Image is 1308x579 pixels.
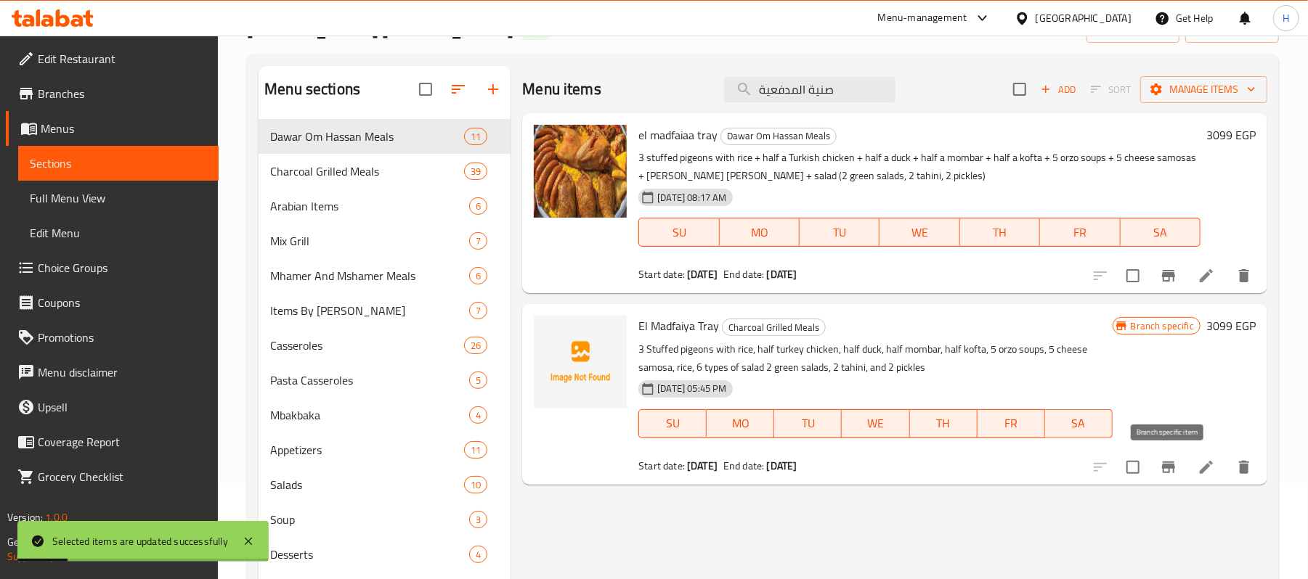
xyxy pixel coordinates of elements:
[259,223,511,258] div: Mix Grill7
[470,548,487,562] span: 4
[1227,450,1262,485] button: delete
[6,41,219,76] a: Edit Restaurant
[52,533,228,549] div: Selected items are updated successfully
[18,181,219,215] a: Full Menu View
[767,456,797,475] b: [DATE]
[978,409,1045,438] button: FR
[38,85,207,102] span: Branches
[464,476,487,493] div: items
[885,222,954,243] span: WE
[259,467,511,502] div: Salads10
[470,374,487,387] span: 5
[638,409,707,438] button: SU
[1151,258,1186,293] button: Branch-specific-item
[465,165,487,178] span: 39
[1036,10,1132,26] div: [GEOGRAPHIC_DATA]
[6,285,219,320] a: Coupons
[1152,81,1256,99] span: Manage items
[270,267,469,284] span: Mhamer And Mshamer Meals
[774,409,842,438] button: TU
[724,77,895,102] input: search
[470,234,487,248] span: 7
[18,215,219,250] a: Edit Menu
[270,406,469,424] span: Mbakbaka
[800,218,880,247] button: TU
[6,250,219,285] a: Choice Groups
[880,218,959,247] button: WE
[270,441,464,459] span: Appetizers
[38,398,207,416] span: Upsell
[651,382,732,395] span: [DATE] 05:45 PM
[780,413,836,434] span: TU
[270,302,469,319] div: Items By Kilo
[259,293,511,328] div: Items By [PERSON_NAME]7
[259,363,511,398] div: Pasta Casseroles5
[1206,125,1256,145] h6: 3099 EGP
[720,128,837,145] div: Dawar Om Hassan Meals
[30,189,207,207] span: Full Menu View
[259,154,511,189] div: Charcoal Grilled Meals39
[720,218,800,247] button: MO
[270,511,469,528] span: Soup
[638,124,718,146] span: el madfaiaa tray
[638,456,685,475] span: Start date:
[270,128,464,145] span: Dawar Om Hassan Meals
[464,128,487,145] div: items
[1197,20,1267,38] span: export
[264,78,360,100] h2: Menu sections
[270,546,469,563] span: Desserts
[6,76,219,111] a: Branches
[441,72,476,107] span: Sort sections
[721,128,836,144] span: Dawar Om Hassan Meals
[38,329,207,346] span: Promotions
[469,232,487,250] div: items
[638,340,1112,377] p: 3 Stuffed pigeons with rice, half turkey chicken, half duck, half mombar, half kofta, 5 orzo soup...
[1040,218,1120,247] button: FR
[723,265,764,284] span: End date:
[259,189,511,223] div: Arabian Items6
[1151,450,1186,485] button: Branch-specific-item
[7,547,99,566] a: Support.OpsPlatform
[410,74,441,104] span: Select all sections
[465,339,487,353] span: 26
[469,302,487,319] div: items
[38,364,207,381] span: Menu disclaimer
[470,200,487,213] span: 6
[469,511,487,528] div: items
[464,441,487,459] div: items
[470,304,487,318] span: 7
[38,259,207,276] span: Choice Groups
[707,409,774,438] button: MO
[651,191,732,205] span: [DATE] 08:17 AM
[723,456,764,475] span: End date:
[1198,459,1215,476] a: Edit menu item
[1051,413,1107,434] span: SA
[1121,218,1201,247] button: SA
[465,478,487,492] span: 10
[259,502,511,537] div: Soup3
[522,78,601,100] h2: Menu items
[916,413,972,434] span: TH
[1118,452,1148,482] span: Select to update
[767,265,797,284] b: [DATE]
[1045,409,1113,438] button: SA
[1118,260,1148,291] span: Select to update
[878,9,967,27] div: Menu-management
[270,337,464,354] div: Casseroles
[983,413,1039,434] span: FR
[469,546,487,563] div: items
[259,119,511,154] div: Dawar Om Hassan Meals11
[6,111,219,146] a: Menus
[723,319,825,336] span: Charcoal Grilled Meals
[1098,20,1168,38] span: import
[805,222,874,243] span: TU
[638,315,719,337] span: El Madfaiya Tray
[645,413,701,434] span: SU
[6,390,219,424] a: Upsell
[38,468,207,485] span: Grocery Checklist
[259,398,511,432] div: Mbakbaka4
